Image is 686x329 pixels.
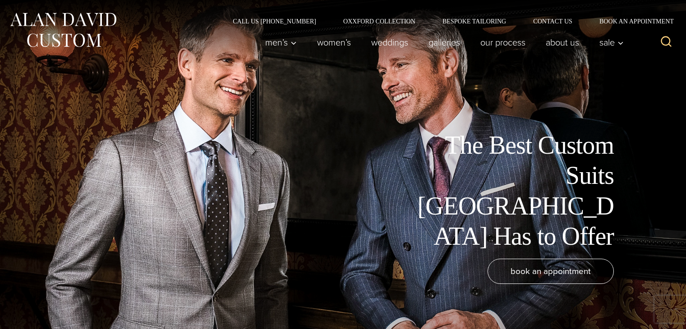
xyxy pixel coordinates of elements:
[219,18,330,24] a: Call Us [PHONE_NUMBER]
[586,18,677,24] a: Book an Appointment
[265,38,297,47] span: Men’s
[411,130,614,251] h1: The Best Custom Suits [GEOGRAPHIC_DATA] Has to Offer
[655,32,677,53] button: View Search Form
[307,33,361,51] a: Women’s
[9,10,117,50] img: Alan David Custom
[511,265,591,278] span: book an appointment
[419,33,470,51] a: Galleries
[429,18,520,24] a: Bespoke Tailoring
[255,33,629,51] nav: Primary Navigation
[536,33,589,51] a: About Us
[488,259,614,284] a: book an appointment
[219,18,677,24] nav: Secondary Navigation
[361,33,419,51] a: weddings
[599,38,624,47] span: Sale
[470,33,536,51] a: Our Process
[330,18,429,24] a: Oxxford Collection
[520,18,586,24] a: Contact Us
